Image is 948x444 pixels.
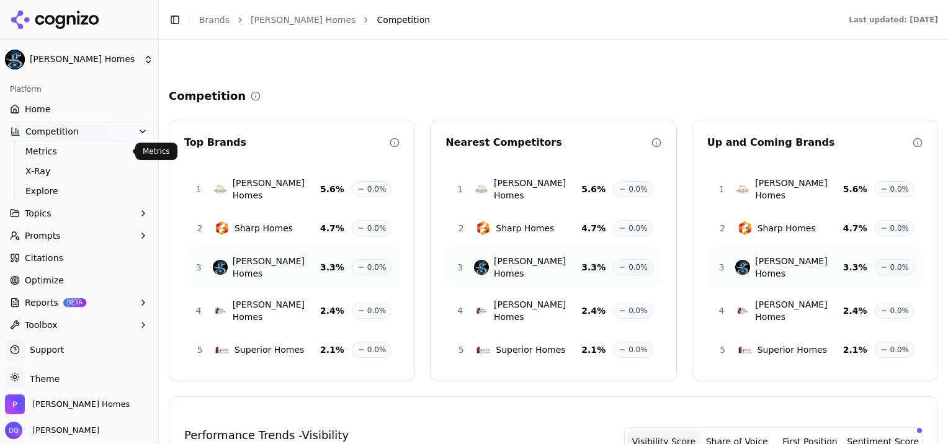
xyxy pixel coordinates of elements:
[735,182,750,197] img: Nies Homes
[25,344,64,356] span: Support
[738,342,753,357] img: Superior Homes
[5,293,153,313] button: ReportsBETA
[5,122,153,141] button: Competition
[454,261,467,273] span: 3
[320,183,344,195] span: 5.6 %
[320,304,344,317] span: 2.4 %
[25,229,61,242] span: Prompts
[320,261,344,273] span: 3.3 %
[63,298,86,307] span: BETA
[20,143,138,160] a: Metrics
[843,222,867,234] span: 4.7 %
[5,50,25,69] img: Paul Gray Homes
[843,344,867,356] span: 2.1 %
[192,344,207,356] span: 5
[906,383,936,413] iframe: Intercom live chat
[707,135,913,150] div: Up and Coming Brands
[581,344,606,356] span: 2.1 %
[581,183,606,195] span: 5.6 %
[192,222,207,234] span: 2
[738,221,753,236] img: Sharp Homes
[454,183,467,195] span: 1
[143,146,170,156] p: Metrics
[849,15,938,25] div: Last updated: [DATE]
[5,394,130,414] button: Open organization switcher
[25,374,60,384] span: Theme
[474,260,489,275] img: Paul Gray Homes
[445,135,651,150] div: Nearest Competitors
[25,145,133,158] span: Metrics
[758,344,827,356] span: Superior Homes
[890,306,910,316] span: 0.0%
[474,303,489,318] img: Bob Cook Homes
[496,222,554,234] span: Sharp Homes
[320,222,344,234] span: 4.7 %
[5,394,25,414] img: Paul Gray Homes
[758,222,816,234] span: Sharp Homes
[25,125,79,138] span: Competition
[715,222,730,234] span: 2
[32,399,130,410] span: Paul Gray Homes
[192,261,205,273] span: 3
[628,262,648,272] span: 0.0%
[5,422,99,439] button: Open user button
[235,344,304,356] span: Superior Homes
[169,87,246,105] h2: Competition
[715,344,730,356] span: 5
[581,304,606,317] span: 2.4 %
[581,261,606,273] span: 3.3 %
[367,184,387,194] span: 0.0%
[496,344,565,356] span: Superior Homes
[367,223,387,233] span: 0.0%
[715,183,728,195] span: 1
[890,262,910,272] span: 0.0%
[213,182,228,197] img: Nies Homes
[5,248,153,268] a: Citations
[25,185,133,197] span: Explore
[25,207,51,220] span: Topics
[184,135,390,150] div: Top Brands
[843,261,867,273] span: 3.3 %
[5,422,22,439] img: Denise Gray
[628,345,648,355] span: 0.0%
[215,342,230,357] img: Superior Homes
[494,177,581,202] span: [PERSON_NAME] Homes
[25,274,64,286] span: Optimize
[25,252,63,264] span: Citations
[735,303,750,318] img: Bob Cook Homes
[476,342,491,357] img: Superior Homes
[843,183,867,195] span: 5.6 %
[233,177,320,202] span: [PERSON_NAME] Homes
[454,222,468,234] span: 2
[5,270,153,290] a: Optimize
[192,183,205,195] span: 1
[454,304,467,317] span: 4
[27,425,99,436] span: [PERSON_NAME]
[890,223,910,233] span: 0.0%
[184,427,349,444] h4: Performance Trends - Visibility
[213,260,228,275] img: Paul Gray Homes
[233,255,320,280] span: [PERSON_NAME] Homes
[30,54,138,65] span: [PERSON_NAME] Homes
[377,14,430,26] span: Competition
[581,222,606,234] span: 4.7 %
[735,260,750,275] img: Paul Gray Homes
[5,226,153,246] button: Prompts
[5,79,153,99] div: Platform
[628,306,648,316] span: 0.0%
[199,15,230,25] a: Brands
[755,298,843,323] span: [PERSON_NAME] Homes
[25,319,58,331] span: Toolbox
[5,315,153,335] button: Toolbox
[233,298,320,323] span: [PERSON_NAME] Homes
[494,255,581,280] span: [PERSON_NAME] Homes
[20,182,138,200] a: Explore
[755,255,843,280] span: [PERSON_NAME] Homes
[755,177,843,202] span: [PERSON_NAME] Homes
[5,99,153,119] a: Home
[715,304,728,317] span: 4
[5,203,153,223] button: Topics
[494,298,581,323] span: [PERSON_NAME] Homes
[367,306,387,316] span: 0.0%
[25,296,58,309] span: Reports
